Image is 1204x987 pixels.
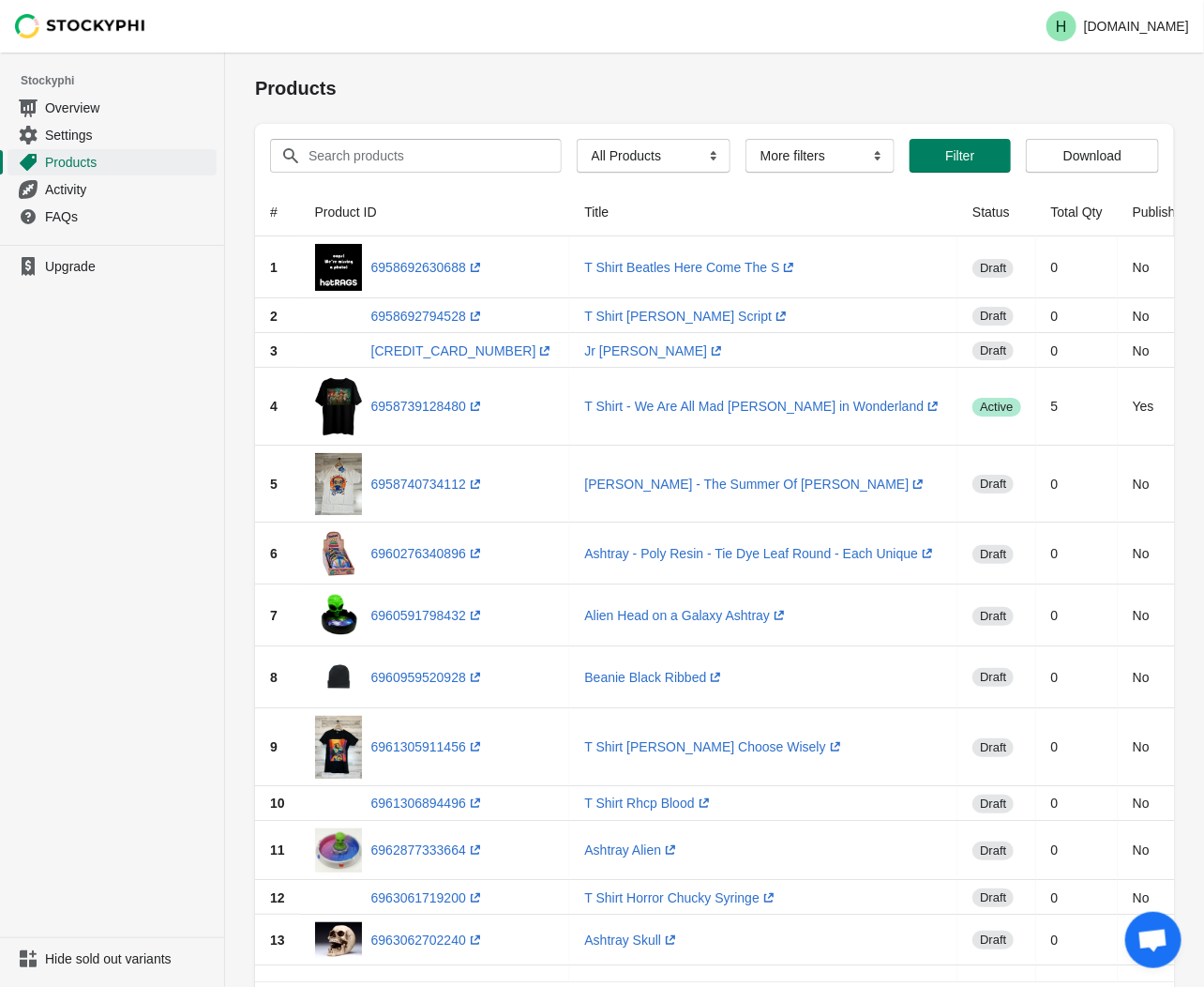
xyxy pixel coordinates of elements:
span: Overview [45,99,213,117]
span: active [972,398,1020,417]
span: 7 [270,608,278,623]
span: 4 [270,399,278,414]
span: 10 [270,796,285,811]
td: 0 [1036,585,1118,646]
input: Search products [308,139,528,173]
text: H [1056,19,1067,35]
span: Avatar with initials H [1046,11,1076,41]
span: Settings [45,126,213,144]
a: 6963061719200(opens a new window) [371,890,485,905]
td: 0 [1036,880,1118,915]
p: [DOMAIN_NAME] [1084,19,1189,34]
td: 0 [1036,786,1118,821]
span: 5 [270,477,278,492]
span: draft [972,342,1014,360]
span: FAQs [45,207,213,226]
img: Stockyphi [15,14,146,38]
span: Hide sold out variants [45,949,213,968]
a: Jr [PERSON_NAME](opens a new window) [584,343,726,358]
img: image_de5f00f6-9874-42ea-bcb3-67a83f16a68c.jpg [315,453,362,516]
th: Status [957,188,1035,236]
th: # [255,188,300,236]
a: [CREDIT_CARD_NUMBER](opens a new window) [371,343,555,358]
span: draft [972,738,1014,757]
span: draft [972,888,1014,907]
img: missingphoto_7a24dcec-e92d-412d-8321-cee5b0539024.png [315,244,362,291]
th: Title [569,188,957,236]
td: 0 [1036,821,1118,881]
a: Settings [8,121,217,148]
a: [PERSON_NAME] - The Summer Of [PERSON_NAME](opens a new window) [584,477,927,492]
td: 0 [1036,915,1118,965]
span: 6 [270,546,278,561]
a: Overview [8,94,217,121]
span: draft [972,307,1014,326]
a: Alien Head on a Galaxy Ashtray(opens a new window) [584,608,789,623]
span: 1 [270,260,278,275]
td: 0 [1036,646,1118,708]
img: 500298.png [315,375,362,438]
a: 6960591798432(opens a new window) [371,608,485,623]
button: Avatar with initials H[DOMAIN_NAME] [1039,8,1196,45]
img: 502563.jpg [315,592,362,639]
span: draft [972,259,1014,278]
img: 502747.png [315,654,362,701]
a: 6960276340896(opens a new window) [371,546,485,561]
img: 503899.jpg [315,530,362,577]
a: FAQs [8,203,217,230]
a: Beanie Black Ribbed(opens a new window) [584,670,725,685]
button: Download [1026,139,1159,173]
th: Product ID [300,188,570,236]
td: 0 [1036,708,1118,786]
span: draft [972,795,1014,813]
th: Total Qty [1036,188,1118,236]
a: 6963062702240(opens a new window) [371,933,485,948]
a: 6960959520928(opens a new window) [371,670,485,685]
span: draft [972,842,1014,860]
div: Open chat [1125,912,1181,968]
span: Upgrade [45,257,213,276]
a: 6962877333664(opens a new window) [371,843,485,858]
td: 0 [1036,298,1118,333]
a: T Shirt - We Are All Mad [PERSON_NAME] in Wonderland(opens a new window) [584,399,942,414]
span: 8 [270,670,278,685]
a: T Shirt Beatles Here Come The S(opens a new window) [584,260,798,275]
a: T Shirt [PERSON_NAME] Script(opens a new window) [584,309,790,324]
a: 6958739128480(opens a new window) [371,399,485,414]
a: Upgrade [8,253,217,280]
span: draft [972,931,1014,949]
h1: Products [255,75,1174,101]
a: T Shirt Horror Chucky Syringe(opens a new window) [584,890,777,905]
a: Ashtray Skull(opens a new window) [584,933,680,948]
td: 0 [1036,236,1118,298]
span: draft [972,475,1014,493]
span: 12 [270,890,285,905]
span: draft [972,607,1014,626]
td: 5 [1036,368,1118,446]
td: 0 [1036,446,1118,524]
span: 3 [270,343,278,358]
span: 2 [270,309,278,324]
a: Ashtray Alien(opens a new window) [584,843,680,858]
a: 6958692794528(opens a new window) [371,309,485,324]
span: Filter [945,148,974,163]
a: Products [8,148,217,175]
a: 6961305911456(opens a new window) [371,739,485,754]
button: Filter [910,139,1012,173]
a: T Shirt [PERSON_NAME] Choose Wisely(opens a new window) [584,739,844,754]
img: image_34fcfe6c-a03d-4fd4-b16b-d63a27655cdf.jpg [315,716,362,779]
a: Activity [8,175,217,203]
span: draft [972,545,1014,564]
span: Stockyphi [21,71,224,90]
span: 13 [270,933,285,948]
a: T Shirt Rhcp Blood(opens a new window) [584,796,713,811]
img: 501734.jpg [315,922,362,958]
td: 0 [1036,523,1118,585]
img: 1110990101.jpg [315,828,362,873]
a: Hide sold out variants [8,946,217,972]
span: 9 [270,739,278,754]
a: 6958692630688(opens a new window) [371,260,485,275]
span: Products [45,153,213,172]
span: 11 [270,843,285,858]
span: Download [1063,148,1121,163]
